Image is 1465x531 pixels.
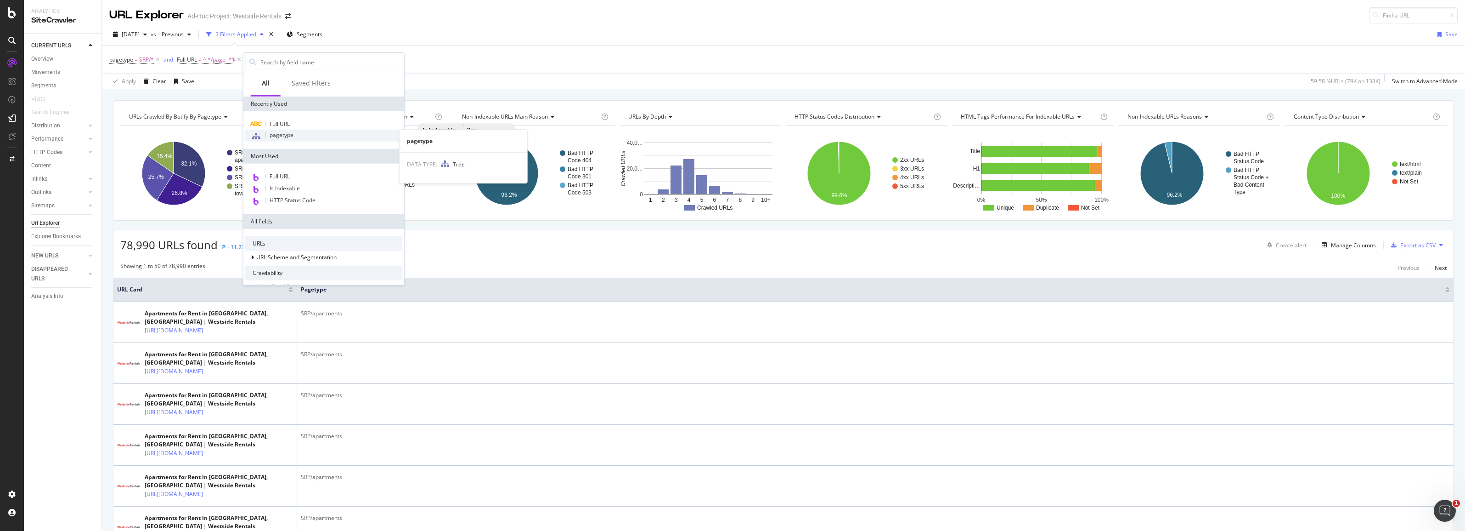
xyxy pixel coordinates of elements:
[245,236,402,251] div: URLs
[243,214,404,229] div: All fields
[1234,167,1259,173] text: Bad HTTP
[31,134,86,144] a: Performance
[700,197,703,203] text: 5
[135,56,138,63] span: =
[270,120,290,128] span: Full URL
[31,174,86,184] a: Inlinks
[235,166,269,172] text: SRP/condos/*
[145,391,293,408] div: Apartments for Rent in [GEOGRAPHIC_DATA], [GEOGRAPHIC_DATA] | Westside Rentals
[270,196,316,204] span: HTTP Status Code
[1400,178,1419,185] text: Not Set
[31,41,86,51] a: CURRENT URLS
[31,7,94,15] div: Analytics
[145,326,203,335] a: [URL][DOMAIN_NAME]
[256,283,301,291] span: Main Crawl Fields
[1331,193,1345,199] text: 100%
[1094,197,1109,203] text: 100%
[117,485,140,487] img: main image
[973,166,980,172] text: H1
[662,197,665,203] text: 2
[1263,238,1307,252] button: Create alert
[977,197,986,203] text: 0%
[235,174,269,181] text: SRP/houses/*
[1036,197,1047,203] text: 50%
[145,432,293,449] div: Apartments for Rent in [GEOGRAPHIC_DATA], [GEOGRAPHIC_DATA] | Westside Rentals
[31,201,55,211] div: Sitemaps
[245,266,402,280] div: Crawlability
[31,188,86,197] a: Outlinks
[1387,238,1436,252] button: Export as CSV
[235,149,248,156] text: SRP/
[31,108,69,117] div: Search Engines
[158,30,184,38] span: Previous
[713,197,716,203] text: 6
[31,218,60,228] div: Url Explorer
[626,166,642,172] text: 20,0…
[794,113,874,120] span: HTTP Status Codes Distribution
[259,55,402,69] input: Search by field name
[31,161,95,171] a: Content
[738,197,742,203] text: 8
[900,157,924,163] text: 2xx URLs
[120,133,281,213] svg: A chart.
[235,157,266,163] text: apartments/*
[626,109,773,124] h4: URLs by Depth
[31,264,86,284] a: DISAPPEARED URLS
[270,172,290,180] span: Full URL
[122,77,136,85] div: Apply
[568,182,593,188] text: Bad HTTP
[1127,113,1202,120] span: Non-Indexable URLs Reasons
[900,183,924,189] text: 5xx URLs
[786,133,947,213] svg: A chart.
[31,94,54,104] a: Visits
[1234,151,1259,157] text: Bad HTTP
[301,309,1450,318] div: SRP/apartments
[1234,182,1264,188] text: Bad Content
[31,81,56,91] div: Segments
[1311,77,1380,85] div: 59.58 % URLs ( 79K on 133K )
[31,148,86,157] a: HTTP Codes
[243,97,404,111] div: Recently Used
[1285,133,1447,213] svg: A chart.
[31,232,95,241] a: Explorer Bookmarks
[568,189,592,196] text: Code 503
[267,30,275,39] div: times
[959,109,1098,124] h4: HTML Tags Performance for Indexable URLs
[1397,264,1420,272] div: Previous
[832,192,847,199] text: 99.6%
[501,192,517,198] text: 96.2%
[301,350,1450,359] div: SRP/apartments
[31,68,60,77] div: Movements
[31,232,81,241] div: Explorer Bookmarks
[1453,500,1460,507] span: 1
[31,15,94,26] div: SiteCrawler
[145,408,203,417] a: [URL][DOMAIN_NAME]
[675,197,678,203] text: 3
[109,74,136,89] button: Apply
[453,133,614,213] svg: A chart.
[117,285,286,294] span: URL Card
[31,108,79,117] a: Search Engines
[953,183,980,189] text: Descripti…
[301,514,1450,522] div: SRP/apartments
[139,53,154,66] span: SRP/*
[1292,109,1431,124] h4: Content Type Distribution
[227,243,249,251] div: +11.23%
[127,109,274,124] h4: URLs Crawled By Botify By pagetype
[31,41,71,51] div: CURRENT URLS
[1397,262,1420,273] button: Previous
[460,109,599,124] h4: Non-Indexable URLs Main Reason
[900,174,924,181] text: 4xx URLs
[181,160,197,167] text: 32.1%
[1119,133,1280,213] div: A chart.
[270,131,293,139] span: pagetype
[997,205,1014,211] text: Unique
[148,174,164,180] text: 25.7%
[900,166,924,172] text: 3xx URLs
[793,109,932,124] h4: HTTP Status Codes Distribution
[462,113,548,120] span: Non-Indexable URLs Main Reason
[170,74,194,89] button: Save
[761,197,770,203] text: 10+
